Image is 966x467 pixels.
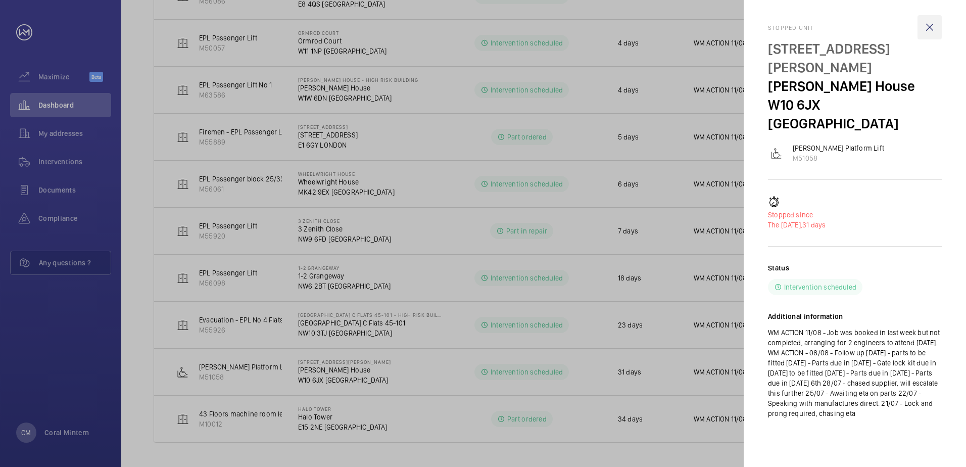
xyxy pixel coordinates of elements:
[768,220,942,230] p: 31 days
[768,24,942,31] h2: Stopped unit
[768,96,942,133] p: W10 6JX [GEOGRAPHIC_DATA]
[768,77,942,96] p: [PERSON_NAME] House
[768,39,942,77] p: [STREET_ADDRESS][PERSON_NAME]
[768,221,802,229] span: The [DATE],
[768,311,942,321] h2: Additional information
[768,263,789,273] h2: Status
[793,143,884,153] p: [PERSON_NAME] Platform Lift
[770,147,783,159] img: platform_lift.svg
[793,153,884,163] p: M51058
[768,328,942,418] p: WM ACTION 11/08 - Job was booked in last week but not completed, arranging for 2 engineers to att...
[784,282,856,292] p: Intervention scheduled
[768,210,942,220] p: Stopped since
